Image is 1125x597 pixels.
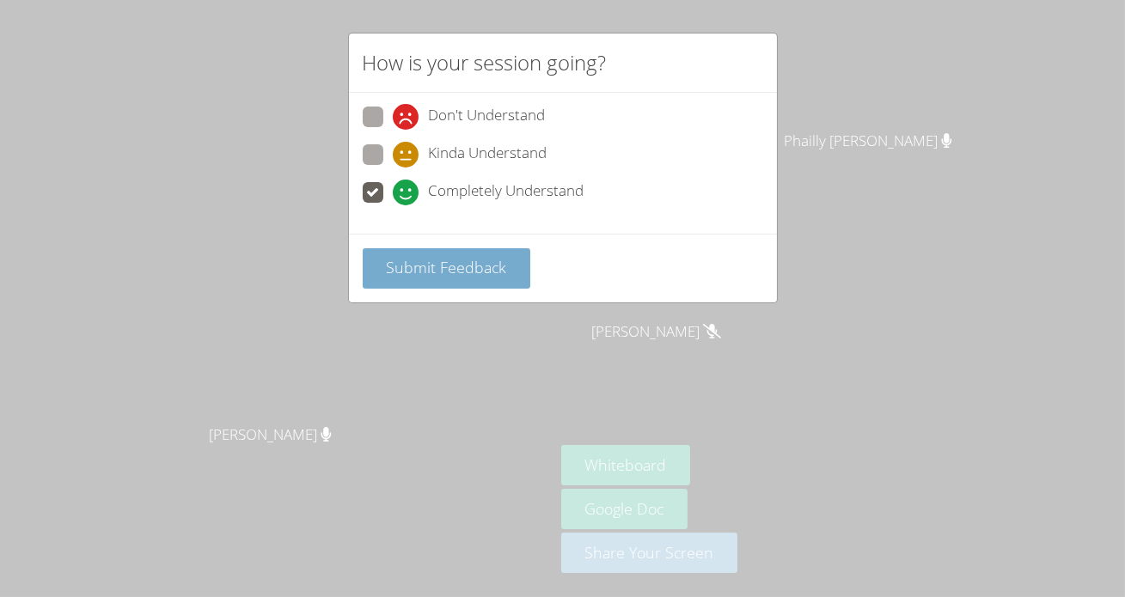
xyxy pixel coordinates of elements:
[429,180,584,205] span: Completely Understand
[363,248,531,289] button: Submit Feedback
[363,47,607,78] h2: How is your session going?
[386,257,506,277] span: Submit Feedback
[429,142,547,168] span: Kinda Understand
[429,104,546,130] span: Don't Understand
